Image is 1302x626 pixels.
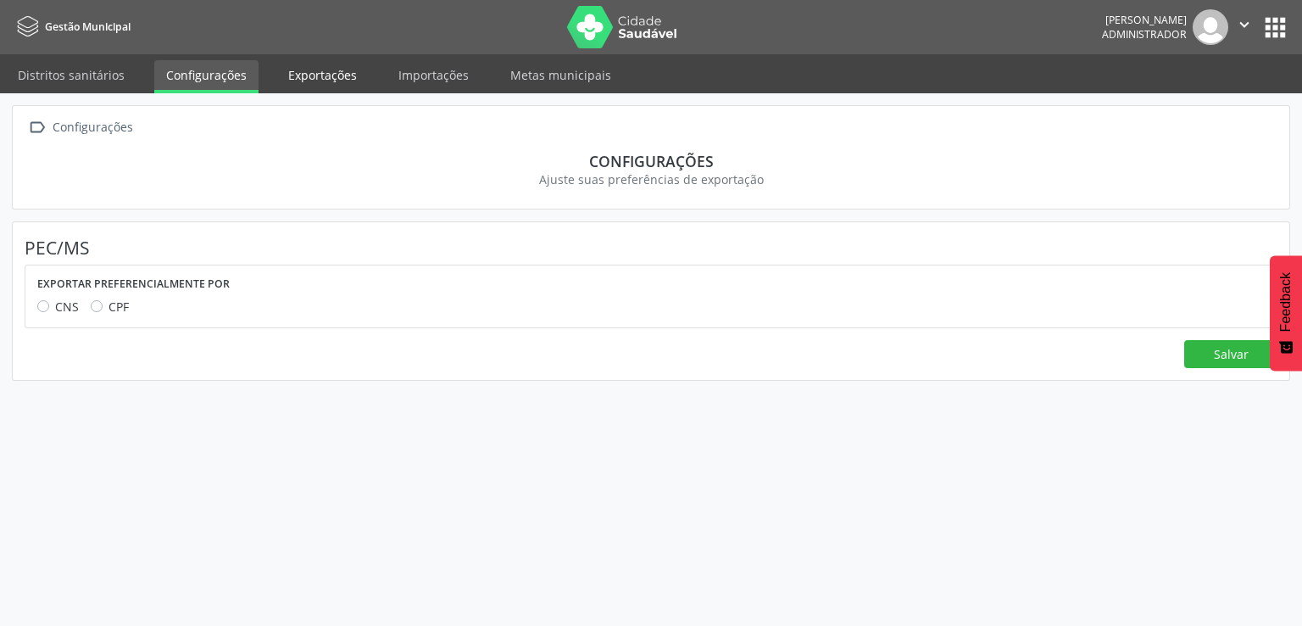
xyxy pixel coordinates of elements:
[49,115,136,140] div: Configurações
[1184,340,1277,369] button: Salvar
[154,60,259,93] a: Configurações
[36,152,1266,170] div: Configurações
[37,271,230,298] label: Exportar preferencialmente por
[36,170,1266,188] div: Ajuste suas preferências de exportação
[25,238,1277,259] h4: PEC/MS
[1102,13,1187,27] div: [PERSON_NAME]
[6,60,136,90] a: Distritos sanitários
[498,60,623,90] a: Metas municipais
[1278,272,1294,332] span: Feedback
[25,115,136,140] a:  Configurações
[1102,27,1187,42] span: Administrador
[1193,9,1228,45] img: img
[108,299,129,315] span: CPF
[1228,9,1260,45] button: 
[45,20,131,34] span: Gestão Municipal
[1235,15,1254,34] i: 
[25,115,49,140] i: 
[1214,345,1249,363] span: Salvar
[276,60,369,90] a: Exportações
[12,13,131,41] a: Gestão Municipal
[55,299,79,315] span: CNS
[1270,255,1302,371] button: Feedback - Mostrar pesquisa
[387,60,481,90] a: Importações
[1260,13,1290,42] button: apps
